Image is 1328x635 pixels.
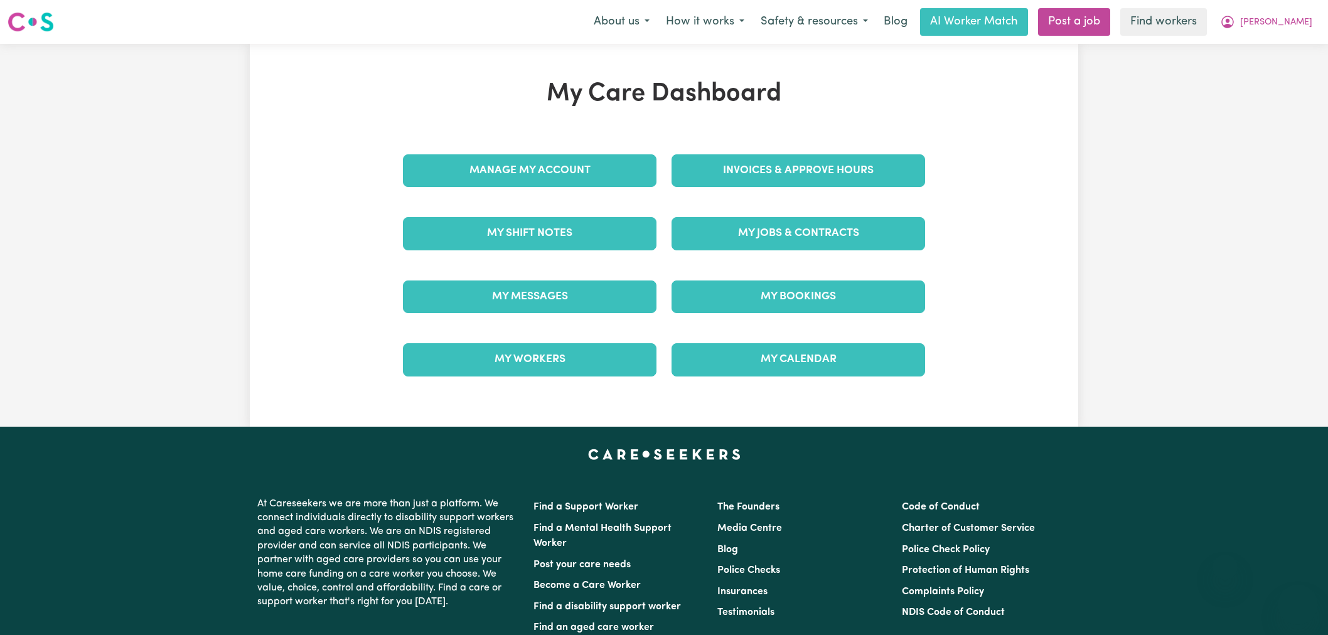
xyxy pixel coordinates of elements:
[588,449,741,459] a: Careseekers home page
[533,502,638,512] a: Find a Support Worker
[902,587,984,597] a: Complaints Policy
[672,280,925,313] a: My Bookings
[672,217,925,250] a: My Jobs & Contracts
[395,79,933,109] h1: My Care Dashboard
[658,9,752,35] button: How it works
[1038,8,1110,36] a: Post a job
[1240,16,1312,29] span: [PERSON_NAME]
[533,622,654,632] a: Find an aged care worker
[717,502,779,512] a: The Founders
[717,587,768,597] a: Insurances
[8,11,54,33] img: Careseekers logo
[717,523,782,533] a: Media Centre
[902,565,1029,575] a: Protection of Human Rights
[902,502,980,512] a: Code of Conduct
[672,154,925,187] a: Invoices & Approve Hours
[8,8,54,36] a: Careseekers logo
[1278,585,1318,625] iframe: Button to launch messaging window
[1213,555,1238,580] iframe: Close message
[1212,9,1320,35] button: My Account
[717,607,774,617] a: Testimonials
[672,343,925,376] a: My Calendar
[902,545,990,555] a: Police Check Policy
[403,217,656,250] a: My Shift Notes
[717,545,738,555] a: Blog
[533,580,641,590] a: Become a Care Worker
[586,9,658,35] button: About us
[902,607,1005,617] a: NDIS Code of Conduct
[902,523,1035,533] a: Charter of Customer Service
[533,560,631,570] a: Post your care needs
[257,492,518,614] p: At Careseekers we are more than just a platform. We connect individuals directly to disability su...
[403,343,656,376] a: My Workers
[717,565,780,575] a: Police Checks
[876,8,915,36] a: Blog
[533,602,681,612] a: Find a disability support worker
[403,154,656,187] a: Manage My Account
[920,8,1028,36] a: AI Worker Match
[533,523,672,548] a: Find a Mental Health Support Worker
[403,280,656,313] a: My Messages
[752,9,876,35] button: Safety & resources
[1120,8,1207,36] a: Find workers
